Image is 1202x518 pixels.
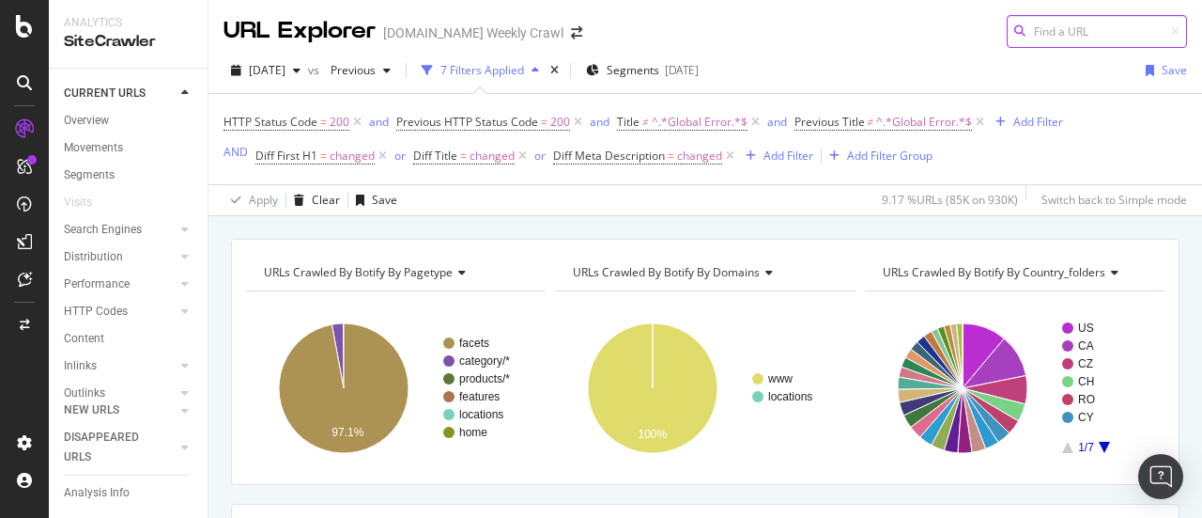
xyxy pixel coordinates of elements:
[394,148,406,164] div: or
[763,148,813,164] div: Add Filter
[553,148,665,164] span: Diff Meta Description
[459,354,510,368] text: category/*
[883,264,1105,280] span: URLs Crawled By Botify By country_folders
[677,143,722,169] span: changed
[1078,322,1094,335] text: US
[988,111,1063,133] button: Add Filter
[1138,454,1183,499] div: Open Intercom Messenger
[64,302,176,322] a: HTTP Codes
[394,147,406,165] button: or
[876,109,972,135] span: ^.*Global Error.*$
[865,306,1160,470] div: A chart.
[767,372,793,385] text: www
[1078,339,1094,353] text: CA
[246,306,541,470] svg: A chart.
[64,247,123,267] div: Distribution
[64,384,176,403] a: Outlinks
[64,15,193,31] div: Analytics
[547,61,562,80] div: times
[64,193,111,212] a: Visits
[312,192,340,208] div: Clear
[590,113,609,131] button: and
[396,114,538,130] span: Previous HTTP Status Code
[223,15,376,47] div: URL Explorer
[64,400,119,420] div: NEW URLS
[1034,185,1187,215] button: Switch back to Simple mode
[571,26,582,39] div: arrow-right-arrow-left
[383,24,563,42] div: [DOMAIN_NAME] Weekly Crawl
[372,192,397,208] div: Save
[590,114,609,130] div: and
[323,62,376,78] span: Previous
[459,390,500,403] text: features
[330,109,349,135] span: 200
[64,84,176,103] a: CURRENT URLS
[573,264,760,280] span: URLs Crawled By Botify By domains
[223,143,248,161] button: AND
[64,165,194,185] a: Segments
[1078,411,1094,424] text: CY
[767,114,787,130] div: and
[249,62,285,78] span: 2025 Sep. 4th
[1078,375,1094,388] text: CH
[534,147,546,165] button: or
[369,114,389,130] div: and
[260,258,529,288] h4: URLs Crawled By Botify By pagetype
[868,114,874,130] span: ≠
[1007,15,1187,48] input: Find a URL
[64,138,123,158] div: Movements
[64,220,142,240] div: Search Engines
[639,428,668,441] text: 100%
[440,62,524,78] div: 7 Filters Applied
[223,55,308,86] button: [DATE]
[569,258,838,288] h4: URLs Crawled By Botify By domains
[460,148,467,164] span: =
[323,55,398,86] button: Previous
[767,113,787,131] button: and
[1138,55,1187,86] button: Save
[652,109,747,135] span: ^.*Global Error.*$
[64,111,109,131] div: Overview
[64,165,115,185] div: Segments
[249,192,278,208] div: Apply
[642,114,649,130] span: ≠
[64,193,92,212] div: Visits
[1162,62,1187,78] div: Save
[1078,441,1094,454] text: 1/7
[64,247,176,267] a: Distribution
[534,148,546,164] div: or
[578,55,706,86] button: Segments[DATE]
[64,428,159,467] div: DISAPPEARED URLS
[459,408,503,421] text: locations
[768,390,812,403] text: locations
[64,84,146,103] div: CURRENT URLS
[64,329,104,349] div: Content
[64,220,176,240] a: Search Engines
[413,148,457,164] span: Diff Title
[64,275,130,294] div: Performance
[286,185,340,215] button: Clear
[264,264,453,280] span: URLs Crawled By Botify By pagetype
[64,400,176,420] a: NEW URLS
[668,148,674,164] span: =
[1078,357,1093,370] text: CZ
[330,143,375,169] span: changed
[879,258,1148,288] h4: URLs Crawled By Botify By country_folders
[617,114,640,130] span: Title
[607,62,659,78] span: Segments
[64,31,193,53] div: SiteCrawler
[882,192,1018,208] div: 9.17 % URLs ( 85K on 930K )
[738,145,813,167] button: Add Filter
[64,384,105,403] div: Outlinks
[1013,114,1063,130] div: Add Filter
[348,185,397,215] button: Save
[308,62,323,78] span: vs
[555,306,850,470] svg: A chart.
[794,114,865,130] span: Previous Title
[459,372,510,385] text: products/*
[414,55,547,86] button: 7 Filters Applied
[470,143,515,169] span: changed
[64,111,194,131] a: Overview
[847,148,932,164] div: Add Filter Group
